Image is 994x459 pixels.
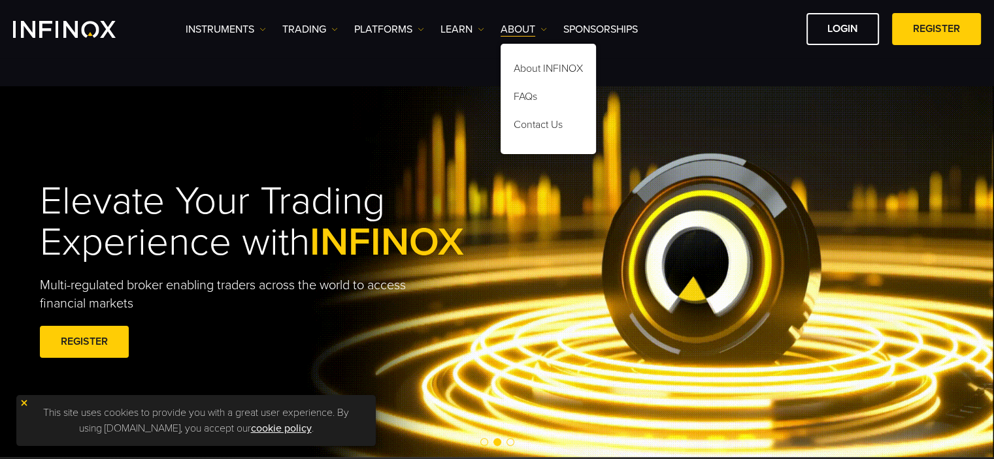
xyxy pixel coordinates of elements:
span: Go to slide 1 [480,438,488,446]
a: SPONSORSHIPS [563,22,638,37]
h1: Elevate Your Trading Experience with [40,181,525,263]
span: INFINOX [310,219,464,266]
a: INFINOX Logo [13,21,146,38]
a: PLATFORMS [354,22,424,37]
a: Contact Us [501,113,596,141]
a: Instruments [186,22,266,37]
img: yellow close icon [20,398,29,407]
span: Go to slide 2 [493,438,501,446]
p: This site uses cookies to provide you with a great user experience. By using [DOMAIN_NAME], you a... [23,402,369,439]
a: FAQs [501,85,596,113]
p: Multi-regulated broker enabling traders across the world to access financial markets [40,276,428,313]
a: TRADING [282,22,338,37]
span: Go to slide 3 [506,438,514,446]
a: LOGIN [806,13,879,45]
a: Learn [440,22,484,37]
a: ABOUT [501,22,547,37]
a: REGISTER [892,13,981,45]
a: About INFINOX [501,57,596,85]
a: cookie policy [251,422,312,435]
a: REGISTER [40,326,129,358]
